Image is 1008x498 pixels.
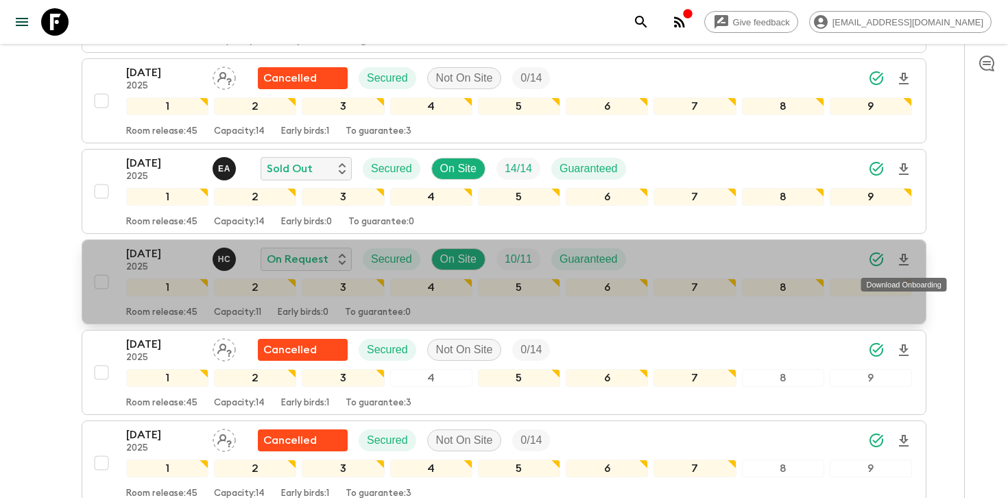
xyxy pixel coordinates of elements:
[830,460,912,477] div: 9
[213,161,239,172] span: Ernesto Andrade
[390,460,472,477] div: 4
[512,339,550,361] div: Trip Fill
[896,433,912,449] svg: Download Onboarding
[263,432,317,449] p: Cancelled
[126,336,202,353] p: [DATE]
[126,126,197,137] p: Room release: 45
[825,17,991,27] span: [EMAIL_ADDRESS][DOMAIN_NAME]
[830,369,912,387] div: 9
[390,278,472,296] div: 4
[440,251,477,268] p: On Site
[566,97,648,115] div: 6
[742,460,824,477] div: 8
[566,460,648,477] div: 6
[213,252,239,263] span: Hector Carillo
[371,161,412,177] p: Secured
[213,71,236,82] span: Assign pack leader
[258,429,348,451] div: Flash Pack cancellation
[267,251,328,268] p: On Request
[82,58,926,143] button: [DATE]2025Assign pack leaderFlash Pack cancellationSecuredNot On SiteTrip Fill123456789Room relea...
[214,97,296,115] div: 2
[126,460,208,477] div: 1
[896,342,912,359] svg: Download Onboarding
[566,278,648,296] div: 6
[505,251,532,268] p: 10 / 11
[496,158,540,180] div: Trip Fill
[627,8,655,36] button: search adventures
[126,155,202,171] p: [DATE]
[126,443,202,454] p: 2025
[427,429,502,451] div: Not On Site
[505,161,532,177] p: 14 / 14
[214,307,261,318] p: Capacity: 11
[263,70,317,86] p: Cancelled
[868,161,885,177] svg: Synced Successfully
[218,163,230,174] p: E A
[868,342,885,358] svg: Synced Successfully
[861,278,947,292] div: Download Onboarding
[126,64,202,81] p: [DATE]
[830,278,912,296] div: 9
[267,161,313,177] p: Sold Out
[478,97,560,115] div: 5
[367,70,408,86] p: Secured
[363,158,420,180] div: Secured
[126,369,208,387] div: 1
[214,369,296,387] div: 2
[512,67,550,89] div: Trip Fill
[214,460,296,477] div: 2
[302,97,384,115] div: 3
[896,161,912,178] svg: Download Onboarding
[436,342,493,358] p: Not On Site
[560,161,618,177] p: Guaranteed
[281,126,329,137] p: Early birds: 1
[896,252,912,268] svg: Download Onboarding
[126,217,197,228] p: Room release: 45
[82,330,926,415] button: [DATE]2025Assign pack leaderFlash Pack cancellationSecuredNot On SiteTrip Fill123456789Room relea...
[126,246,202,262] p: [DATE]
[213,157,239,180] button: EA
[126,188,208,206] div: 1
[126,97,208,115] div: 1
[214,126,265,137] p: Capacity: 14
[496,248,540,270] div: Trip Fill
[427,339,502,361] div: Not On Site
[263,342,317,358] p: Cancelled
[742,188,824,206] div: 8
[126,171,202,182] p: 2025
[126,353,202,364] p: 2025
[436,70,493,86] p: Not On Site
[566,188,648,206] div: 6
[390,188,472,206] div: 4
[653,278,736,296] div: 7
[213,342,236,353] span: Assign pack leader
[704,11,798,33] a: Give feedback
[218,254,231,265] p: H C
[8,8,36,36] button: menu
[281,398,329,409] p: Early birds: 1
[367,432,408,449] p: Secured
[478,278,560,296] div: 5
[345,307,411,318] p: To guarantee: 0
[126,427,202,443] p: [DATE]
[302,278,384,296] div: 3
[214,278,296,296] div: 2
[390,97,472,115] div: 4
[478,460,560,477] div: 5
[653,460,736,477] div: 7
[258,339,348,361] div: Flash Pack cancellation
[213,433,236,444] span: Assign pack leader
[431,158,485,180] div: On Site
[653,97,736,115] div: 7
[653,369,736,387] div: 7
[367,342,408,358] p: Secured
[348,217,414,228] p: To guarantee: 0
[520,432,542,449] p: 0 / 14
[126,81,202,92] p: 2025
[302,460,384,477] div: 3
[126,398,197,409] p: Room release: 45
[359,339,416,361] div: Secured
[478,188,560,206] div: 5
[346,126,411,137] p: To guarantee: 3
[566,369,648,387] div: 6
